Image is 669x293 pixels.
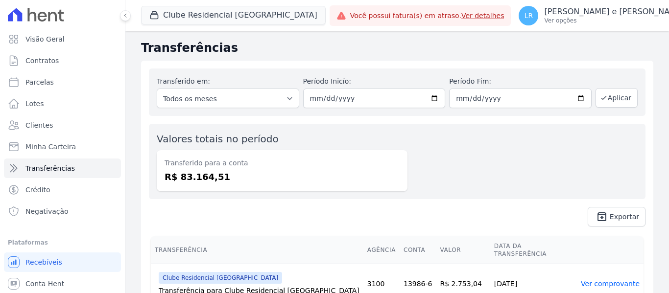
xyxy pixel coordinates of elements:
div: Plataformas [8,237,117,248]
span: Crédito [25,185,50,195]
span: Parcelas [25,77,54,87]
a: unarchive Exportar [588,207,645,226]
a: Ver comprovante [581,280,640,288]
a: Visão Geral [4,29,121,49]
span: LR [525,12,533,19]
button: Aplicar [596,88,638,108]
h2: Transferências [141,39,653,57]
a: Ver detalhes [461,12,504,20]
span: Contratos [25,56,59,66]
button: Clube Residencial [GEOGRAPHIC_DATA] [141,6,326,24]
a: Transferências [4,158,121,178]
a: Crédito [4,180,121,200]
span: Você possui fatura(s) em atraso. [350,11,504,21]
th: Agência [363,236,400,264]
span: Clube Residencial [GEOGRAPHIC_DATA] [159,272,282,284]
label: Transferido em: [157,77,210,85]
label: Período Inicío: [303,76,446,87]
a: Clientes [4,115,121,135]
dd: R$ 83.164,51 [165,170,400,183]
th: Conta [400,236,436,264]
label: Período Fim: [449,76,592,87]
a: Contratos [4,51,121,70]
a: Minha Carteira [4,137,121,157]
a: Recebíveis [4,252,121,272]
label: Valores totais no período [157,133,279,145]
span: Visão Geral [25,34,65,44]
a: Negativação [4,202,121,221]
span: Lotes [25,99,44,109]
span: Recebíveis [25,257,62,267]
span: Transferências [25,163,75,173]
i: unarchive [596,211,608,223]
span: Conta Hent [25,279,64,289]
th: Data da Transferência [490,236,577,264]
a: Parcelas [4,72,121,92]
span: Minha Carteira [25,142,76,152]
span: Negativação [25,206,69,216]
span: Clientes [25,120,53,130]
span: Exportar [610,214,639,220]
a: Lotes [4,94,121,113]
th: Transferência [151,236,363,264]
th: Valor [436,236,490,264]
dt: Transferido para a conta [165,158,400,168]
